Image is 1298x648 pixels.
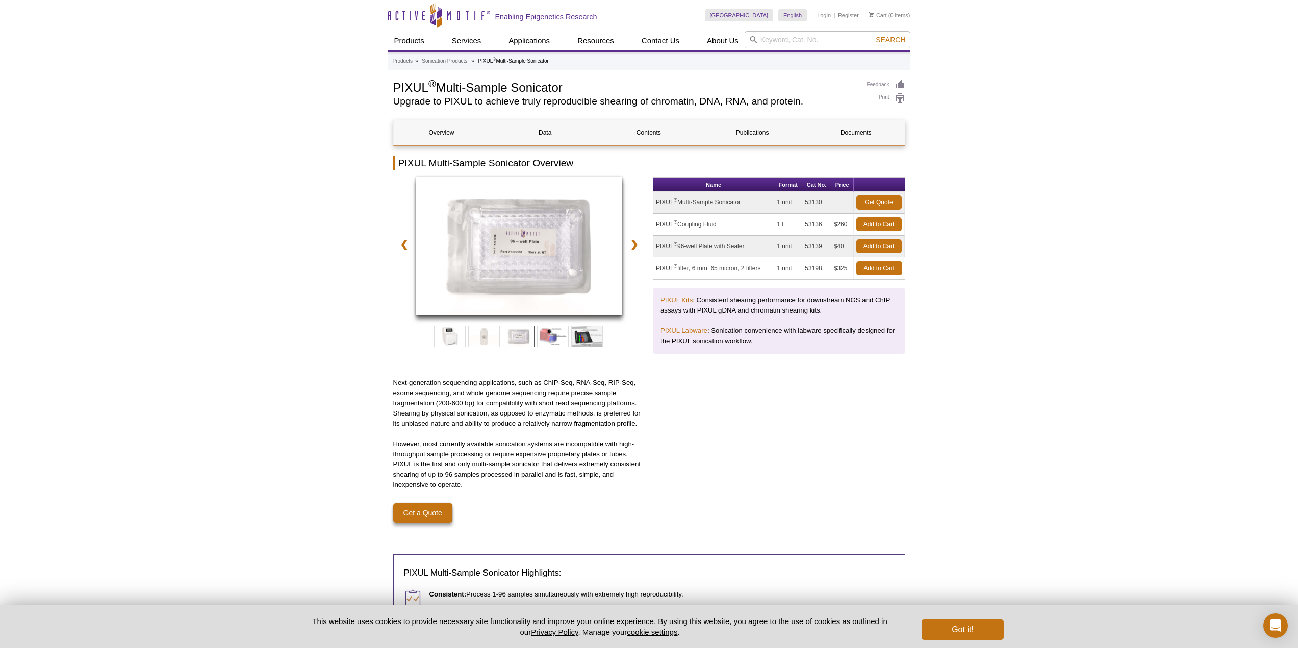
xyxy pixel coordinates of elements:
[745,31,910,48] input: Keyword, Cat. No.
[404,589,422,607] img: Consistent
[802,214,831,236] td: 53136
[429,590,467,598] strong: Consistent:
[653,378,905,520] iframe: PIXUL Multi-Sample Sonicator: Sample Preparation, Proteomics and Beyond
[393,57,413,66] a: Products
[674,263,677,269] sup: ®
[831,236,854,257] td: $40
[660,326,898,346] p: : Sonication convenience with labware specifically designed for the PIXUL sonication workflow.
[831,214,854,236] td: $260
[653,214,774,236] td: PIXUL Coupling Fluid
[493,57,496,62] sup: ®
[704,120,800,145] a: Publications
[388,31,430,50] a: Products
[701,31,745,50] a: About Us
[446,31,488,50] a: Services
[653,236,774,257] td: PIXUL 96-well Plate with Sealer
[653,257,774,279] td: PIXUL filter, 6 mm, 65 micron, 2 filters
[1263,613,1288,638] div: Open Intercom Messenger
[393,97,857,106] h2: Upgrade to PIXUL to achieve truly reproducible shearing of chromatin, DNA, RNA, and protein.
[415,58,418,64] li: »
[674,241,677,247] sup: ®
[428,78,436,89] sup: ®
[393,79,857,94] h1: PIXUL Multi-Sample Sonicator
[393,503,452,523] a: Get a Quote
[869,9,910,21] li: (0 items)
[867,79,905,90] a: Feedback
[416,177,623,315] img: 96 Well Plate
[802,178,831,192] th: Cat No.
[416,177,623,318] a: 96 Well Plate
[653,192,774,214] td: PIXUL Multi-Sample Sonicator
[571,31,620,50] a: Resources
[394,120,490,145] a: Overview
[831,257,854,279] td: $325
[495,12,597,21] h2: Enabling Epigenetics Research
[876,36,905,44] span: Search
[856,261,902,275] a: Add to Cart
[623,232,645,256] a: ❯
[869,12,887,19] a: Cart
[856,195,902,210] a: Get Quote
[422,57,467,66] a: Sonication Products
[635,31,685,50] a: Contact Us
[660,327,707,334] a: PIXUL Labware
[674,197,677,203] sup: ®
[478,58,548,64] li: PIXUL Multi-Sample Sonicator
[705,9,774,21] a: [GEOGRAPHIC_DATA]
[393,156,905,170] h2: PIXUL Multi-Sample Sonicator Overview
[869,12,874,17] img: Your Cart
[531,628,578,636] a: Privacy Policy
[429,589,895,600] p: Process 1-96 samples simultaneously with extremely high reproducibility.
[393,232,415,256] a: ❮
[802,192,831,214] td: 53130
[831,178,854,192] th: Price
[808,120,904,145] a: Documents
[834,9,835,21] li: |
[817,12,831,19] a: Login
[774,178,802,192] th: Format
[404,567,895,579] h3: PIXUL Multi-Sample Sonicator Highlights:
[660,295,898,316] p: : Consistent shearing performance for downstream NGS and ChIP assays with PIXUL gDNA and chromati...
[471,58,474,64] li: »
[601,120,697,145] a: Contents
[295,616,905,637] p: This website uses cookies to provide necessary site functionality and improve your online experie...
[774,257,802,279] td: 1 unit
[653,178,774,192] th: Name
[856,217,902,231] a: Add to Cart
[774,214,802,236] td: 1 L
[393,378,646,429] p: Next-generation sequencing applications, such as ChIP-Seq, RNA-Seq, RIP-Seq, exome sequencing, an...
[502,31,556,50] a: Applications
[627,628,677,636] button: cookie settings
[802,236,831,257] td: 53139
[660,296,693,304] a: PIXUL Kits
[867,93,905,104] a: Print
[497,120,593,145] a: Data
[778,9,807,21] a: English
[856,239,902,253] a: Add to Cart
[922,619,1003,640] button: Got it!
[774,192,802,214] td: 1 unit
[774,236,802,257] td: 1 unit
[873,35,908,44] button: Search
[674,219,677,225] sup: ®
[393,439,646,490] p: However, most currently available sonication systems are incompatible with high-throughput sample...
[802,257,831,279] td: 53198
[838,12,859,19] a: Register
